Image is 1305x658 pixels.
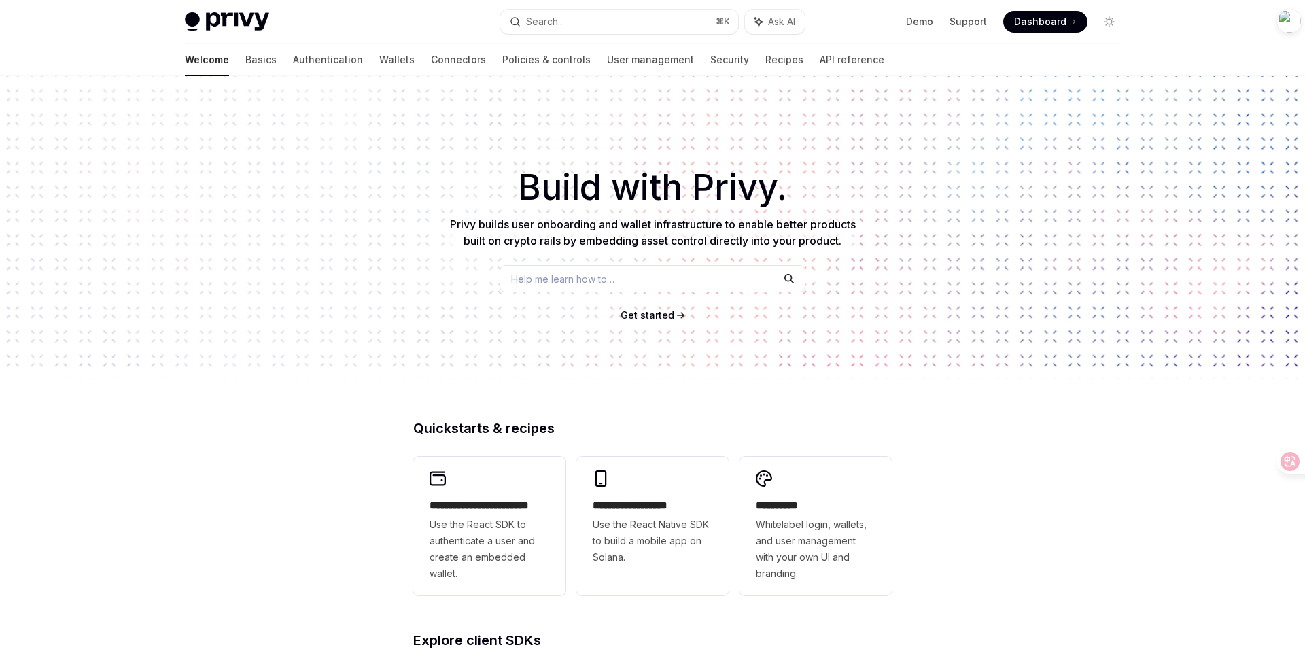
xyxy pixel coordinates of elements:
[950,15,987,29] a: Support
[293,44,363,76] a: Authentication
[739,457,892,595] a: **** *****Whitelabel login, wallets, and user management with your own UI and branding.
[607,44,694,76] a: User management
[185,12,269,31] img: light logo
[185,44,229,76] a: Welcome
[593,517,712,566] span: Use the React Native SDK to build a mobile app on Solana.
[245,44,277,76] a: Basics
[576,457,729,595] a: **** **** **** ***Use the React Native SDK to build a mobile app on Solana.
[768,15,795,29] span: Ask AI
[1003,11,1087,33] a: Dashboard
[756,517,875,582] span: Whitelabel login, wallets, and user management with your own UI and branding.
[413,421,555,435] span: Quickstarts & recipes
[716,16,730,27] span: ⌘ K
[1098,11,1120,33] button: Toggle dark mode
[765,44,803,76] a: Recipes
[413,634,541,647] span: Explore client SDKs
[502,44,591,76] a: Policies & controls
[745,10,805,34] button: Ask AI
[820,44,884,76] a: API reference
[430,517,549,582] span: Use the React SDK to authenticate a user and create an embedded wallet.
[511,272,614,286] span: Help me learn how to…
[518,175,787,200] span: Build with Privy.
[906,15,933,29] a: Demo
[621,309,674,322] a: Get started
[379,44,415,76] a: Wallets
[431,44,486,76] a: Connectors
[710,44,749,76] a: Security
[450,218,856,247] span: Privy builds user onboarding and wallet infrastructure to enable better products built on crypto ...
[1014,15,1066,29] span: Dashboard
[621,309,674,321] span: Get started
[526,14,564,30] div: Search...
[500,10,738,34] button: Search...⌘K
